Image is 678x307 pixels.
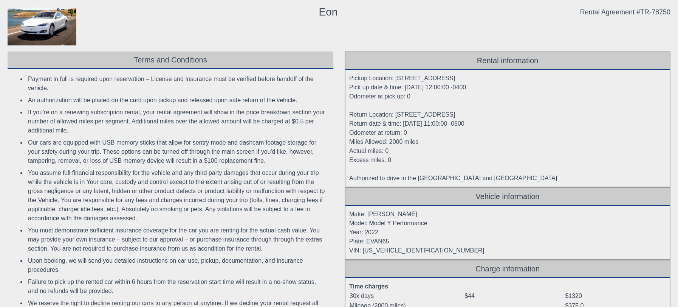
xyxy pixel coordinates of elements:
[349,282,664,291] div: Time charges
[349,291,464,301] td: 30x days
[8,51,333,69] div: Terms and Conditions
[26,167,328,224] li: You assume full financial responsibility for the vehicle and any third party damages that occur d...
[26,276,328,297] li: Failure to pick up the rented car within 6 hours from the reservation start time will result in a...
[345,188,670,206] div: Vehicle information
[345,206,670,259] div: Make: [PERSON_NAME] Model: Model Y Performance Year: 2022 Plate: EVAN65 VIN: [US_VEHICLE_IDENTIFI...
[319,8,338,17] div: Eon
[26,94,328,106] li: An authorization will be placed on the card upon pickup and released upon safe return of the vehi...
[345,260,670,278] div: Charge information
[26,137,328,167] li: Our cars are equipped with USB memory sticks that allow for sentry mode and dashcam footage stora...
[26,73,328,94] li: Payment in full is required upon reservation – License and Insurance must be verified before hand...
[8,8,76,45] img: contract_model.jpg
[464,291,565,301] td: $44
[565,291,664,301] td: $1320
[345,52,670,70] div: Rental information
[26,106,328,137] li: If you're on a renewing subscription rental, your rental agreement will show in the price breakdo...
[26,224,328,255] li: You must demonstrate sufficient insurance coverage for the car you are renting for the actual cas...
[345,70,670,187] div: Pickup Location: [STREET_ADDRESS] Pick up date & time: [DATE] 12:00:00 -0400 Odometer at pick up:...
[580,8,670,17] div: Rental Agreement #TR-78750
[26,255,328,276] li: Upon booking, we will send you detailed instructions on car use, pickup, documentation, and insur...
